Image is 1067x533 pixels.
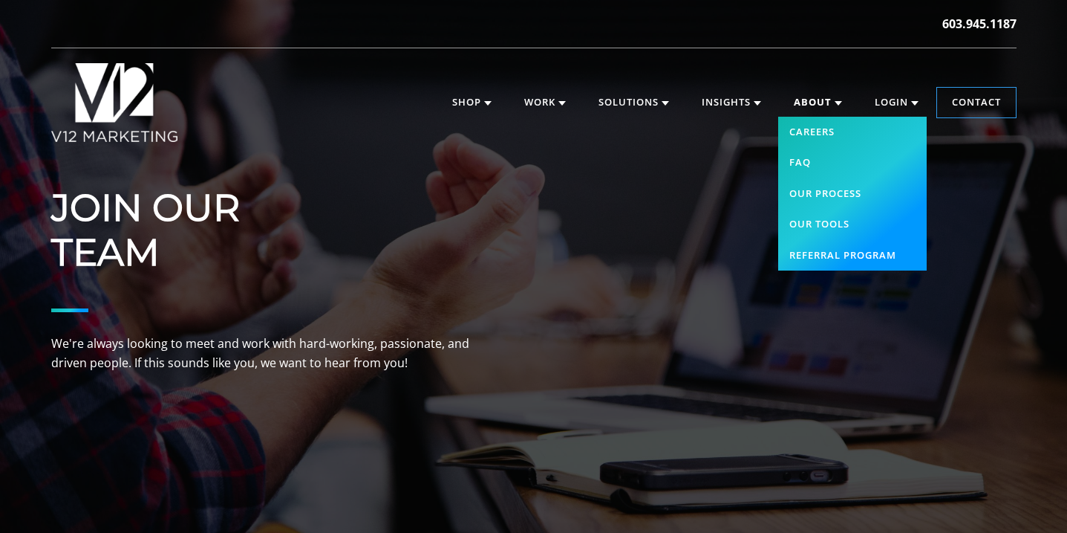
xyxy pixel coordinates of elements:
[51,63,178,142] img: V12 MARKETING Logo New Hampshire Marketing Agency
[51,186,497,275] h1: JOIN OUR TEAM
[778,209,927,240] a: Our Tools
[800,361,1067,533] iframe: Chat Widget
[687,88,776,117] a: Insights
[860,88,933,117] a: Login
[779,88,857,117] a: About
[778,117,927,148] a: Careers
[437,88,506,117] a: Shop
[778,240,927,271] a: Referral Program
[778,147,927,178] a: FAQ
[942,15,1017,33] a: 603.945.1187
[937,88,1016,117] a: Contact
[584,88,684,117] a: Solutions
[509,88,581,117] a: Work
[51,335,497,372] p: We're always looking to meet and work with hard-working, passionate, and driven people. If this s...
[778,178,927,210] a: Our Process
